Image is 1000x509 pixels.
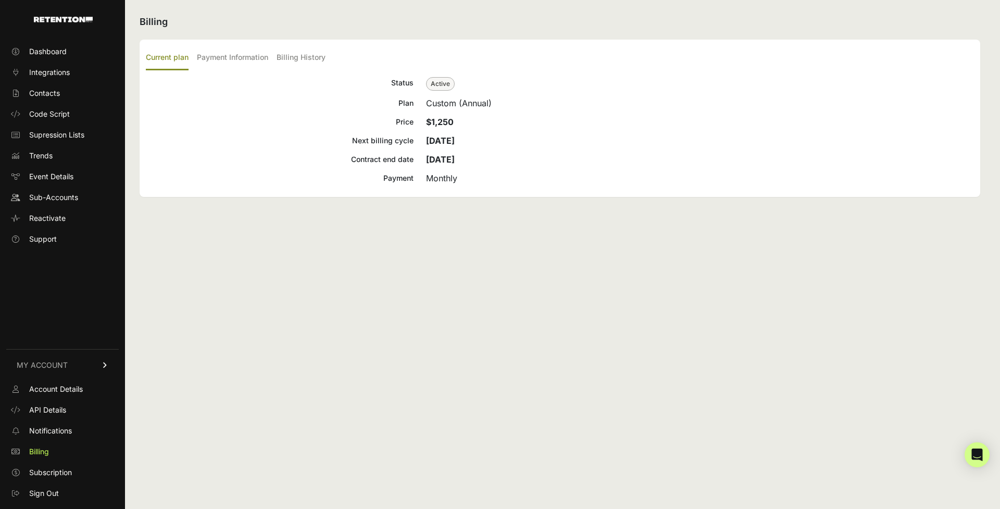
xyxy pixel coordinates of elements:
label: Payment Information [197,46,268,70]
span: Trends [29,151,53,161]
a: Contacts [6,85,119,102]
a: Billing [6,443,119,460]
a: Trends [6,147,119,164]
span: Account Details [29,384,83,394]
span: Notifications [29,426,72,436]
h2: Billing [140,15,980,29]
span: API Details [29,405,66,415]
span: Dashboard [29,46,67,57]
a: Supression Lists [6,127,119,143]
div: Plan [146,97,414,109]
a: Sub-Accounts [6,189,119,206]
div: Price [146,116,414,128]
div: Next billing cycle [146,134,414,147]
a: Account Details [6,381,119,398]
a: Dashboard [6,43,119,60]
span: Subscription [29,467,72,478]
span: Support [29,234,57,244]
span: Sign Out [29,488,59,499]
div: Status [146,77,414,91]
div: Monthly [426,172,974,184]
strong: $1,250 [426,117,454,127]
a: API Details [6,402,119,418]
div: Payment [146,172,414,184]
span: Active [426,77,455,91]
a: Event Details [6,168,119,185]
a: Support [6,231,119,247]
div: Contract end date [146,153,414,166]
a: MY ACCOUNT [6,349,119,381]
a: Integrations [6,64,119,81]
span: Sub-Accounts [29,192,78,203]
span: Supression Lists [29,130,84,140]
strong: [DATE] [426,135,455,146]
a: Notifications [6,423,119,439]
span: MY ACCOUNT [17,360,68,370]
label: Current plan [146,46,189,70]
div: Open Intercom Messenger [965,442,990,467]
div: Custom (Annual) [426,97,974,109]
a: Code Script [6,106,119,122]
span: Reactivate [29,213,66,224]
span: Contacts [29,88,60,98]
a: Reactivate [6,210,119,227]
strong: [DATE] [426,154,455,165]
span: Billing [29,446,49,457]
img: Retention.com [34,17,93,22]
a: Subscription [6,464,119,481]
span: Integrations [29,67,70,78]
a: Sign Out [6,485,119,502]
span: Code Script [29,109,70,119]
span: Event Details [29,171,73,182]
label: Billing History [277,46,326,70]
